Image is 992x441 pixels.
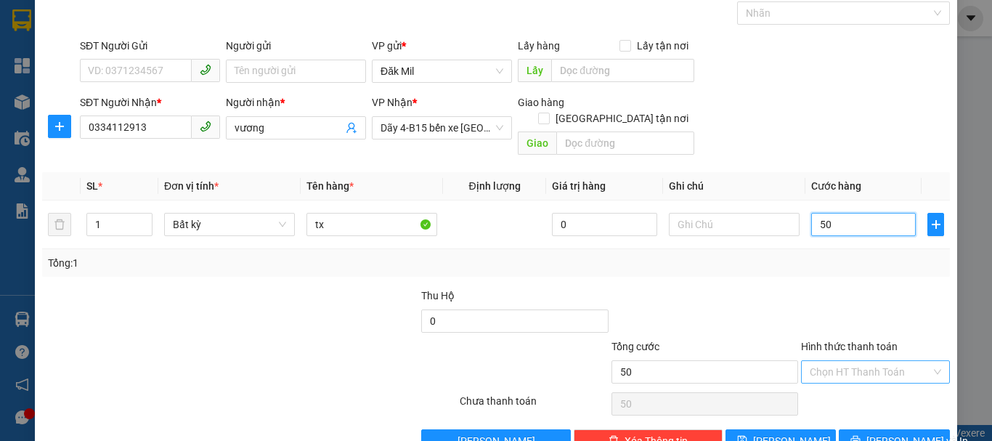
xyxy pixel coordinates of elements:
[48,213,71,236] button: delete
[200,64,211,76] span: phone
[381,117,503,139] span: Dãy 4-B15 bến xe Miền Đông
[518,97,564,108] span: Giao hàng
[811,180,861,192] span: Cước hàng
[381,60,503,82] span: Đăk Mil
[200,121,211,132] span: phone
[372,38,512,54] div: VP gửi
[94,65,242,82] div: đông
[173,214,286,235] span: Bất kỳ
[550,110,694,126] span: [GEOGRAPHIC_DATA] tận nơi
[669,213,800,236] input: Ghi Chú
[80,38,220,54] div: SĐT Người Gửi
[80,94,220,110] div: SĐT Người Nhận
[164,180,219,192] span: Đơn vị tính
[306,180,354,192] span: Tên hàng
[611,341,659,352] span: Tổng cước
[346,122,357,134] span: user-add
[94,82,242,102] div: 0789776515
[552,180,606,192] span: Giá trị hàng
[518,59,551,82] span: Lấy
[226,38,366,54] div: Người gửi
[801,341,898,352] label: Hình thức thanh toán
[551,59,694,82] input: Dọc đường
[631,38,694,54] span: Lấy tận nơi
[306,213,437,236] input: VD: Bàn, Ghế
[48,115,71,138] button: plus
[663,172,805,201] th: Ghi chú
[226,94,366,110] div: Người nhận
[94,14,129,29] span: Nhận:
[12,14,35,29] span: Gửi:
[94,12,242,65] div: Dãy 4-B15 bến xe [GEOGRAPHIC_DATA]
[86,180,98,192] span: SL
[556,132,694,155] input: Dọc đường
[468,180,520,192] span: Định lượng
[49,121,70,132] span: plus
[372,97,412,108] span: VP Nhận
[421,290,455,302] span: Thu Hộ
[552,213,656,236] input: 0
[12,12,84,47] div: Đăk Mil
[518,40,560,52] span: Lấy hàng
[518,132,556,155] span: Giao
[928,219,943,230] span: plus
[458,393,610,418] div: Chưa thanh toán
[48,255,384,271] div: Tổng: 1
[927,213,944,236] button: plus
